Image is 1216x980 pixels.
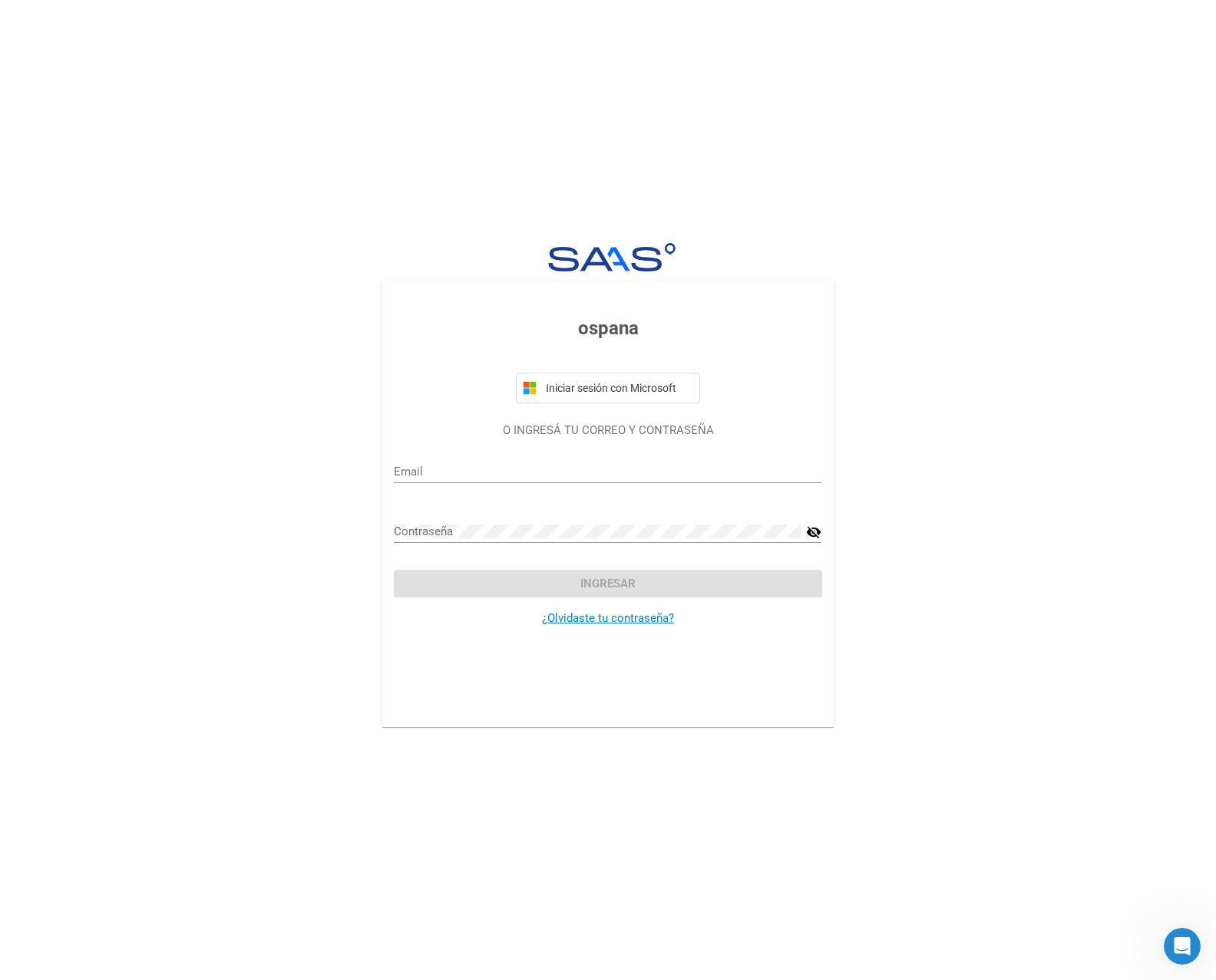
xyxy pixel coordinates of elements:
[543,382,693,394] span: Iniciar sesión con Microsoft
[516,373,700,403] button: Iniciar sesión con Microsoft
[394,570,821,597] button: Ingresar
[542,611,674,625] a: ¿Olvidaste tu contraseña?
[580,577,636,590] span: Ingresar
[394,422,821,439] p: O INGRESÁ TU CORREO Y CONTRASEÑA
[806,523,821,541] mat-icon: visibility_off
[1164,928,1201,965] iframe: Intercom live chat
[394,314,821,342] h3: ospana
